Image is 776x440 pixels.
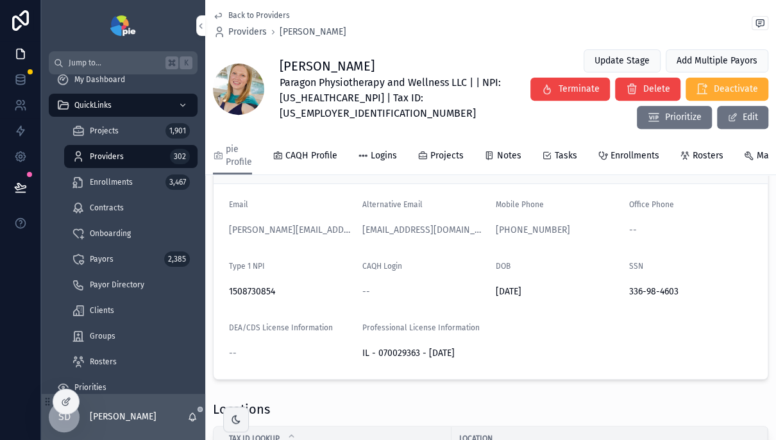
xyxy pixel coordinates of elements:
span: Tasks [555,149,577,162]
span: Rosters [90,357,117,367]
div: 2,385 [164,251,190,267]
span: Enrollments [90,177,133,187]
a: Contracts [64,196,198,219]
span: Rosters [693,149,723,162]
span: Payors [90,254,114,264]
h1: [PERSON_NAME] [280,57,519,75]
span: DEA/CDS License Information [229,323,333,332]
button: Edit [717,106,768,129]
span: Priorities [74,382,106,393]
a: Logins [358,144,397,170]
a: Rosters [680,144,723,170]
a: Projects1,901 [64,119,198,142]
a: Providers302 [64,145,198,168]
span: SSN [629,262,643,271]
button: Jump to...K [49,51,198,74]
a: CAQH Profile [273,144,337,170]
a: Back to Providers [213,10,290,21]
span: CAQH Profile [285,149,337,162]
a: QuickLinks [49,94,198,117]
img: App logo [110,15,135,36]
a: My Dashboard [49,68,198,91]
a: [EMAIL_ADDRESS][DOMAIN_NAME] [362,224,485,237]
span: Projects [430,149,464,162]
span: Type 1 NPI [229,262,265,271]
button: Update Stage [584,49,661,72]
a: Rosters [64,350,198,373]
a: pie Profile [213,138,252,175]
span: SD [58,409,71,425]
span: Providers [90,151,124,162]
span: Contracts [90,203,124,213]
button: Delete [615,78,680,101]
a: Projects [418,144,464,170]
span: -- [229,347,237,360]
button: Add Multiple Payors [666,49,768,72]
span: Jump to... [69,58,160,68]
a: [PERSON_NAME][EMAIL_ADDRESS][DOMAIN_NAME] [229,224,352,237]
span: Projects [90,126,119,136]
span: Onboarding [90,228,131,239]
button: Terminate [530,78,610,101]
a: Clients [64,299,198,322]
span: Alternative Email [362,200,423,209]
span: Back to Providers [228,10,290,21]
span: -- [629,224,637,237]
p: [PERSON_NAME] [90,410,156,423]
span: DOB [496,262,510,271]
span: Logins [371,149,397,162]
a: Priorities [49,376,198,399]
span: Groups [90,331,115,341]
a: Groups [64,325,198,348]
a: Enrollments3,467 [64,171,198,194]
a: Payors2,385 [64,248,198,271]
span: -- [362,285,370,298]
a: [PERSON_NAME] [280,26,346,38]
span: Payor Directory [90,280,144,290]
a: Notes [484,144,521,170]
span: Office Phone [629,200,674,209]
span: Professional License Information [362,323,480,332]
h1: Locations [213,400,270,418]
span: Deactivate [714,83,758,96]
span: Mobile Phone [496,200,544,209]
span: Email [229,200,248,209]
span: Paragon Physiotherapy and Wellness LLC | | NPI: [US_HEALTHCARE_NPI] | Tax ID: [US_EMPLOYER_IDENTI... [280,75,519,121]
span: [DATE] [496,285,619,298]
span: Enrollments [611,149,659,162]
a: [PHONE_NUMBER] [496,224,570,237]
span: Providers [228,26,267,38]
span: Prioritize [665,111,702,124]
span: Terminate [559,83,600,96]
a: Enrollments [598,144,659,170]
span: 336-98-4603 [629,285,752,298]
span: CAQH Login [362,262,402,271]
a: Onboarding [64,222,198,245]
span: pie Profile [226,143,252,169]
span: IL - 070029363 - [DATE] [362,347,485,360]
span: Delete [643,83,670,96]
a: Payor Directory [64,273,198,296]
span: QuickLinks [74,100,112,110]
button: Deactivate [686,78,768,101]
button: Prioritize [637,106,712,129]
a: Tasks [542,144,577,170]
span: Clients [90,305,114,316]
span: Notes [497,149,521,162]
span: Update Stage [595,55,650,67]
div: 1,901 [165,123,190,139]
span: K [181,58,191,68]
a: Providers [213,26,267,38]
div: 3,467 [165,174,190,190]
span: 1508730854 [229,285,352,298]
span: Add Multiple Payors [677,55,757,67]
span: My Dashboard [74,74,125,85]
div: 302 [170,149,190,164]
div: scrollable content [41,74,205,394]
